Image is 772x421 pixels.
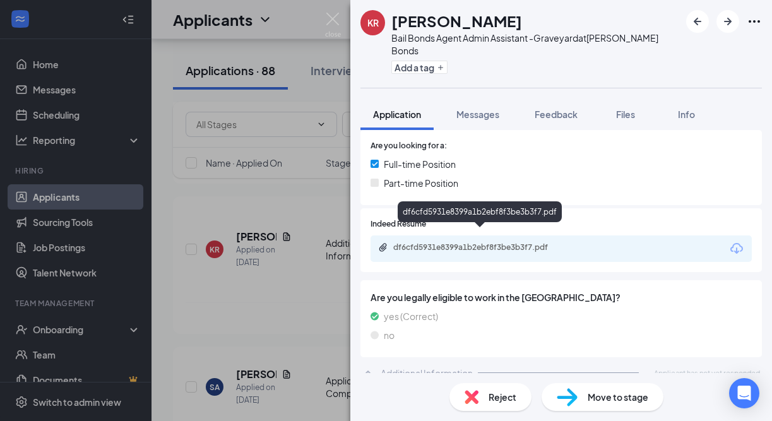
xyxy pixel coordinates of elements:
[729,241,744,256] svg: Download
[456,109,499,120] span: Messages
[384,309,438,323] span: yes (Correct)
[720,14,735,29] svg: ArrowRight
[371,140,447,152] span: Are you looking for a:
[654,367,762,378] span: Applicant has not yet responded.
[360,365,376,381] svg: ChevronUp
[384,328,395,342] span: no
[729,378,759,408] div: Open Intercom Messenger
[378,242,388,252] svg: Paperclip
[367,16,379,29] div: KR
[381,367,473,379] div: Additional Information
[489,390,516,404] span: Reject
[391,61,448,74] button: PlusAdd a tag
[391,10,522,32] h1: [PERSON_NAME]
[686,10,709,33] button: ArrowLeftNew
[678,109,695,120] span: Info
[437,64,444,71] svg: Plus
[391,32,680,57] div: Bail Bonds Agent Admin Assistant -Graveyard at [PERSON_NAME] Bonds
[398,201,562,222] div: df6cfd5931e8399a1b2ebf8f3be3b3f7.pdf
[373,109,421,120] span: Application
[716,10,739,33] button: ArrowRight
[690,14,705,29] svg: ArrowLeftNew
[384,176,458,190] span: Part-time Position
[371,218,426,230] span: Indeed Resume
[393,242,570,252] div: df6cfd5931e8399a1b2ebf8f3be3b3f7.pdf
[616,109,635,120] span: Files
[747,14,762,29] svg: Ellipses
[371,290,752,304] span: Are you legally eligible to work in the [GEOGRAPHIC_DATA]?
[384,157,456,171] span: Full-time Position
[535,109,578,120] span: Feedback
[588,390,648,404] span: Move to stage
[378,242,583,254] a: Paperclipdf6cfd5931e8399a1b2ebf8f3be3b3f7.pdf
